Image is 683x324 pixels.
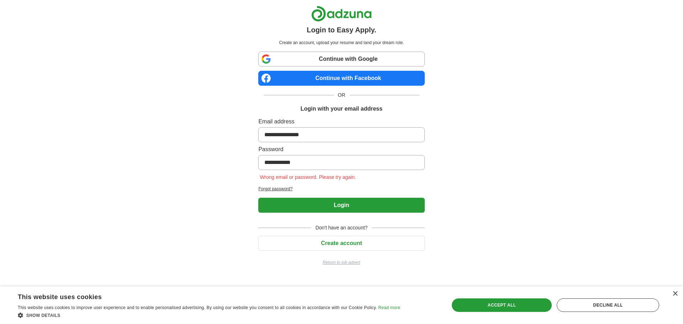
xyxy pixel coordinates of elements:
[258,52,424,67] a: Continue with Google
[260,39,423,46] p: Create an account, upload your resume and land your dream role.
[258,174,358,180] span: Wrong email or password. Please try again.
[258,198,424,213] button: Login
[301,105,382,113] h1: Login with your email address
[18,291,382,301] div: This website uses cookies
[378,305,400,310] a: Read more, opens a new window
[557,298,659,312] div: Decline all
[258,186,424,192] a: Forgot password?
[258,236,424,251] button: Create account
[311,224,372,232] span: Don't have an account?
[258,259,424,266] a: Return to job advert
[258,71,424,86] a: Continue with Facebook
[334,91,350,99] span: OR
[258,117,424,126] label: Email address
[311,6,372,22] img: Adzuna logo
[26,313,60,318] span: Show details
[258,240,424,246] a: Create account
[452,298,552,312] div: Accept all
[307,25,376,35] h1: Login to Easy Apply.
[18,312,400,319] div: Show details
[672,291,678,297] div: Close
[18,305,377,310] span: This website uses cookies to improve user experience and to enable personalised advertising. By u...
[258,145,424,154] label: Password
